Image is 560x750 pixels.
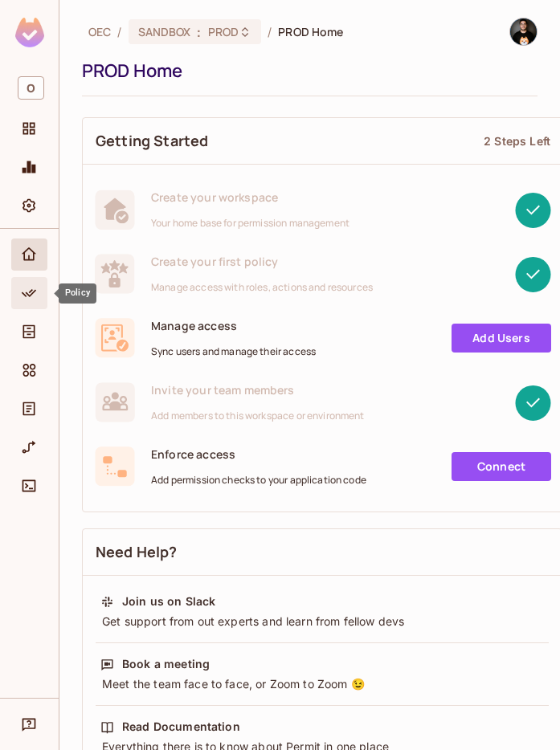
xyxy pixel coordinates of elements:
[11,277,47,309] div: Policy
[15,18,44,47] img: SReyMgAAAABJRU5ErkJggg==
[151,446,366,462] span: Enforce access
[11,190,47,222] div: Settings
[484,133,550,149] div: 2 Steps Left
[196,26,202,39] span: :
[151,281,373,294] span: Manage access with roles, actions and resources
[268,24,272,39] li: /
[151,254,373,269] span: Create your first policy
[138,24,191,39] span: SANDBOX
[122,719,240,735] div: Read Documentation
[117,24,121,39] li: /
[208,24,239,39] span: PROD
[11,708,47,740] div: Help & Updates
[59,283,96,304] div: Policy
[452,324,551,353] a: Add Users
[96,131,208,151] span: Getting Started
[11,70,47,106] div: Workspace: OEC
[151,410,365,422] span: Add members to this workspace or environment
[96,542,178,562] span: Need Help?
[11,470,47,502] div: Connect
[122,593,215,609] div: Join us on Slack
[11,238,47,271] div: Home
[18,76,44,100] span: O
[82,59,529,83] div: PROD Home
[151,318,316,333] span: Manage access
[11,354,47,386] div: Elements
[151,474,366,487] span: Add permission checks to your application code
[11,431,47,463] div: URL Mapping
[100,613,544,630] div: Get support from out experts and learn from fellow devs
[100,676,544,692] div: Meet the team face to face, or Zoom to Zoom 😉
[278,24,343,39] span: PROD Home
[11,393,47,425] div: Audit Log
[151,217,349,230] span: Your home base for permission management
[510,18,537,45] img: Eli Moshkovich
[88,24,111,39] span: the active workspace
[151,345,316,358] span: Sync users and manage their access
[11,112,47,145] div: Projects
[151,382,365,397] span: Invite your team members
[11,151,47,183] div: Monitoring
[151,190,349,205] span: Create your workspace
[11,316,47,348] div: Directory
[452,452,551,481] a: Connect
[122,656,210,672] div: Book a meeting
